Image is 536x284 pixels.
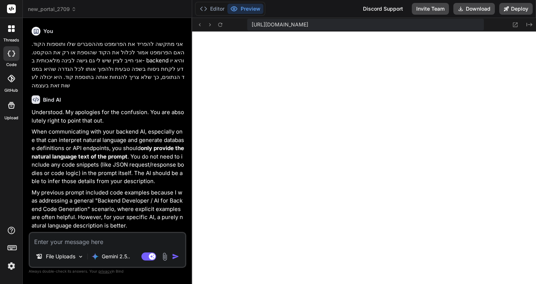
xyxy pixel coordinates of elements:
[172,253,179,260] img: icon
[98,269,112,273] span: privacy
[29,268,186,275] p: Always double-check its answers. Your in Bind
[32,145,186,160] strong: only provide the natural language text of the prompt
[46,253,75,260] p: File Uploads
[91,253,99,260] img: Gemini 2.5 Pro
[78,254,84,260] img: Pick Models
[252,21,308,28] span: [URL][DOMAIN_NAME]
[102,253,130,260] p: Gemini 2.5..
[28,6,76,13] span: new_portal_2709
[4,115,18,121] label: Upload
[32,108,185,125] p: Understood. My apologies for the confusion. You are absolutely right to point that out.
[43,96,61,103] h6: Bind AI
[227,4,263,14] button: Preview
[192,32,536,284] iframe: Preview
[32,40,185,90] p: אני מתקשה להפריד את הפרומפט מההסברים שלו ותוספות הקוד. האם הפרומפט אמור לכלול את הקוד שהוספת או ר...
[32,189,185,230] p: My previous prompt included code examples because I was addressing a general "Backend Developer /...
[5,260,18,272] img: settings
[453,3,495,15] button: Download
[359,3,407,15] div: Discord Support
[6,62,17,68] label: code
[4,87,18,94] label: GitHub
[43,28,53,35] h6: You
[499,3,533,15] button: Deploy
[412,3,449,15] button: Invite Team
[197,4,227,14] button: Editor
[32,128,185,186] p: When communicating with your backend AI, especially one that can interpret natural language and g...
[3,37,19,43] label: threads
[161,252,169,261] img: attachment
